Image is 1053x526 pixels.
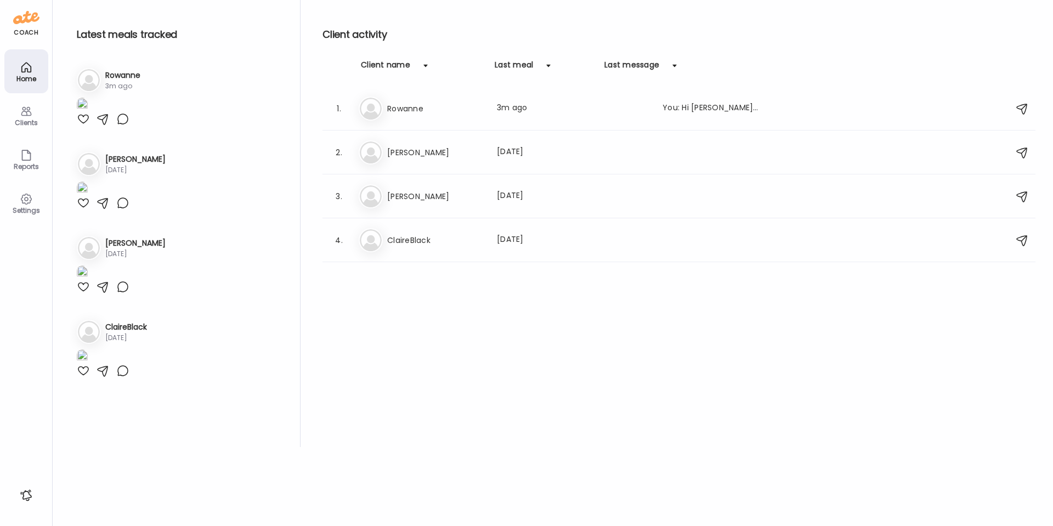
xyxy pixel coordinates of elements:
[332,102,346,115] div: 1.
[105,165,166,175] div: [DATE]
[14,28,38,37] div: coach
[322,26,1035,43] h2: Client activity
[360,142,382,163] img: bg-avatar-default.svg
[7,207,46,214] div: Settings
[77,265,88,280] img: images%2FwdN5CBxD6UaeHhyVsrYbiZ3WxWV2%2FNz83FRBfPo5F8VijT14u%2F1vABxQCvq6whV4wnsn1o_1080
[604,59,659,77] div: Last message
[332,190,346,203] div: 3.
[332,146,346,159] div: 2.
[105,237,166,249] h3: [PERSON_NAME]
[332,234,346,247] div: 4.
[360,185,382,207] img: bg-avatar-default.svg
[105,70,140,81] h3: Rowanne
[387,190,484,203] h3: [PERSON_NAME]
[497,190,593,203] div: [DATE]
[105,321,147,333] h3: ClaireBlack
[78,237,100,259] img: bg-avatar-default.svg
[497,102,593,115] div: 3m ago
[78,69,100,91] img: bg-avatar-default.svg
[387,146,484,159] h3: [PERSON_NAME]
[387,234,484,247] h3: ClaireBlack
[77,98,88,112] img: images%2FXNLRd8P68leDZe4UQ6kHQhXvlWp2%2Fwrfn9fpui4ZhyygOsHwz%2FVrAGK4bDK8MEM11Tvh7F_1080
[77,26,282,43] h2: Latest meals tracked
[360,229,382,251] img: bg-avatar-default.svg
[78,153,100,175] img: bg-avatar-default.svg
[495,59,533,77] div: Last meal
[7,75,46,82] div: Home
[7,163,46,170] div: Reports
[360,98,382,120] img: bg-avatar-default.svg
[78,321,100,343] img: bg-avatar-default.svg
[663,102,759,115] div: You: Hi [PERSON_NAME], just looking over yesterdays entries, nothing i'd really change, as we'll ...
[13,9,39,26] img: ate
[77,349,88,364] img: images%2FFH85WmO4cYTXBAfyVkUKeIo2LEx1%2FDNdYXBmKKma2EbY9e6ec%2FYP4snkPIxAOcvaXBBg9M_1080
[105,154,166,165] h3: [PERSON_NAME]
[77,182,88,196] img: images%2FO2DdA2kGrOYWE8sgcfSsqjfmtEj2%2FuxbXfAKne3tB6DaZUWMH%2FZs4nC0jdQb0viYEWNNvw_1080
[387,102,484,115] h3: Rowanne
[497,146,593,159] div: [DATE]
[105,81,140,91] div: 3m ago
[7,119,46,126] div: Clients
[361,59,410,77] div: Client name
[105,249,166,259] div: [DATE]
[105,333,147,343] div: [DATE]
[497,234,593,247] div: [DATE]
